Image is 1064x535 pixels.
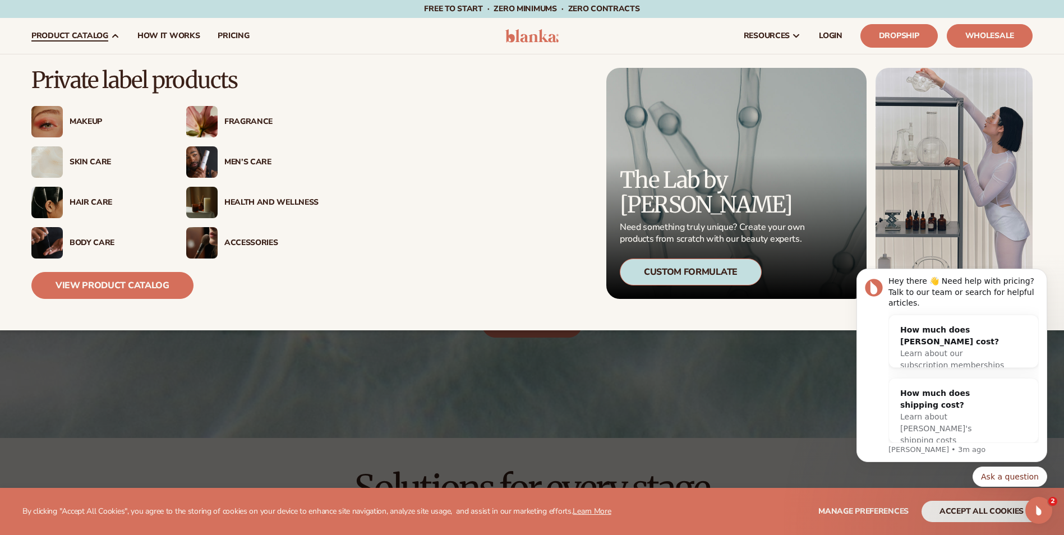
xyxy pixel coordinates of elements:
[876,68,1033,299] img: Female in lab with equipment.
[186,146,218,178] img: Male holding moisturizer bottle.
[31,227,63,259] img: Male hand applying moisturizer.
[70,238,164,248] div: Body Care
[186,187,319,218] a: Candles and incense on table. Health And Wellness
[31,227,164,259] a: Male hand applying moisturizer. Body Care
[1025,497,1052,524] iframe: Intercom live chat
[137,31,200,40] span: How It Works
[186,106,218,137] img: Pink blooming flower.
[947,24,1033,48] a: Wholesale
[128,18,209,54] a: How It Works
[70,158,164,167] div: Skin Care
[22,507,611,516] p: By clicking "Accept All Cookies", you agree to the storing of cookies on your device to enhance s...
[224,117,319,127] div: Fragrance
[31,272,194,299] a: View Product Catalog
[31,106,63,137] img: Female with glitter eye makeup.
[31,106,164,137] a: Female with glitter eye makeup. Makeup
[186,106,319,137] a: Pink blooming flower. Fragrance
[818,506,909,516] span: Manage preferences
[31,146,164,178] a: Cream moisturizer swatch. Skin Care
[70,117,164,127] div: Makeup
[31,187,164,218] a: Female hair pulled back with clips. Hair Care
[22,18,128,54] a: product catalog
[218,31,249,40] span: pricing
[606,68,867,299] a: Microscopic product formula. The Lab by [PERSON_NAME] Need something truly unique? Create your ow...
[31,146,63,178] img: Cream moisturizer swatch.
[186,187,218,218] img: Candles and incense on table.
[70,198,164,207] div: Hair Care
[31,31,108,40] span: product catalog
[209,18,258,54] a: pricing
[1048,497,1057,506] span: 2
[620,168,808,217] p: The Lab by [PERSON_NAME]
[840,266,1064,529] iframe: Intercom notifications message
[818,501,909,522] button: Manage preferences
[744,31,790,40] span: resources
[573,506,611,516] a: Learn More
[224,158,319,167] div: Men’s Care
[186,146,319,178] a: Male holding moisturizer bottle. Men’s Care
[860,24,938,48] a: Dropship
[224,198,319,207] div: Health And Wellness
[620,259,762,285] div: Custom Formulate
[424,3,639,14] span: Free to start · ZERO minimums · ZERO contracts
[819,31,842,40] span: LOGIN
[810,18,851,54] a: LOGIN
[505,29,559,43] img: logo
[186,227,218,259] img: Female with makeup brush.
[620,222,808,245] p: Need something truly unique? Create your own products from scratch with our beauty experts.
[186,227,319,259] a: Female with makeup brush. Accessories
[31,187,63,218] img: Female hair pulled back with clips.
[31,68,319,93] p: Private label products
[735,18,810,54] a: resources
[224,238,319,248] div: Accessories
